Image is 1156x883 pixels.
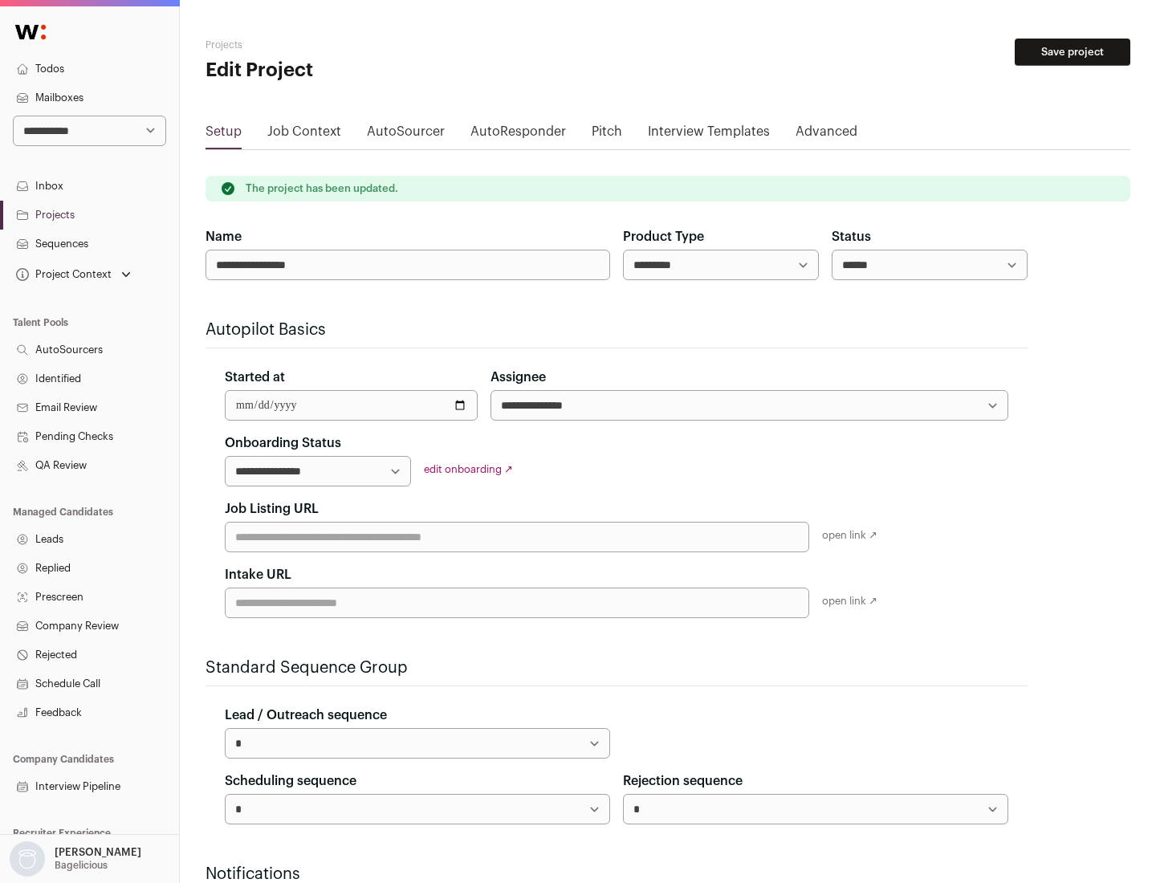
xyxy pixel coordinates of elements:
button: Open dropdown [6,841,144,877]
label: Lead / Outreach sequence [225,706,387,725]
label: Assignee [490,368,546,387]
a: Advanced [796,122,857,148]
img: nopic.png [10,841,45,877]
label: Onboarding Status [225,433,341,453]
a: Interview Templates [648,122,770,148]
label: Name [206,227,242,246]
p: [PERSON_NAME] [55,846,141,859]
a: AutoResponder [470,122,566,148]
h1: Edit Project [206,58,514,83]
p: Bagelicious [55,859,108,872]
button: Save project [1015,39,1130,66]
label: Scheduling sequence [225,771,356,791]
div: Project Context [13,268,112,281]
a: Setup [206,122,242,148]
a: Pitch [592,122,622,148]
p: The project has been updated. [246,182,398,195]
h2: Projects [206,39,514,51]
label: Rejection sequence [623,771,743,791]
a: edit onboarding ↗ [424,464,513,474]
label: Intake URL [225,565,291,584]
h2: Autopilot Basics [206,319,1028,341]
label: Status [832,227,871,246]
label: Started at [225,368,285,387]
a: Job Context [267,122,341,148]
label: Job Listing URL [225,499,319,519]
h2: Standard Sequence Group [206,657,1028,679]
label: Product Type [623,227,704,246]
img: Wellfound [6,16,55,48]
a: AutoSourcer [367,122,445,148]
button: Open dropdown [13,263,134,286]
